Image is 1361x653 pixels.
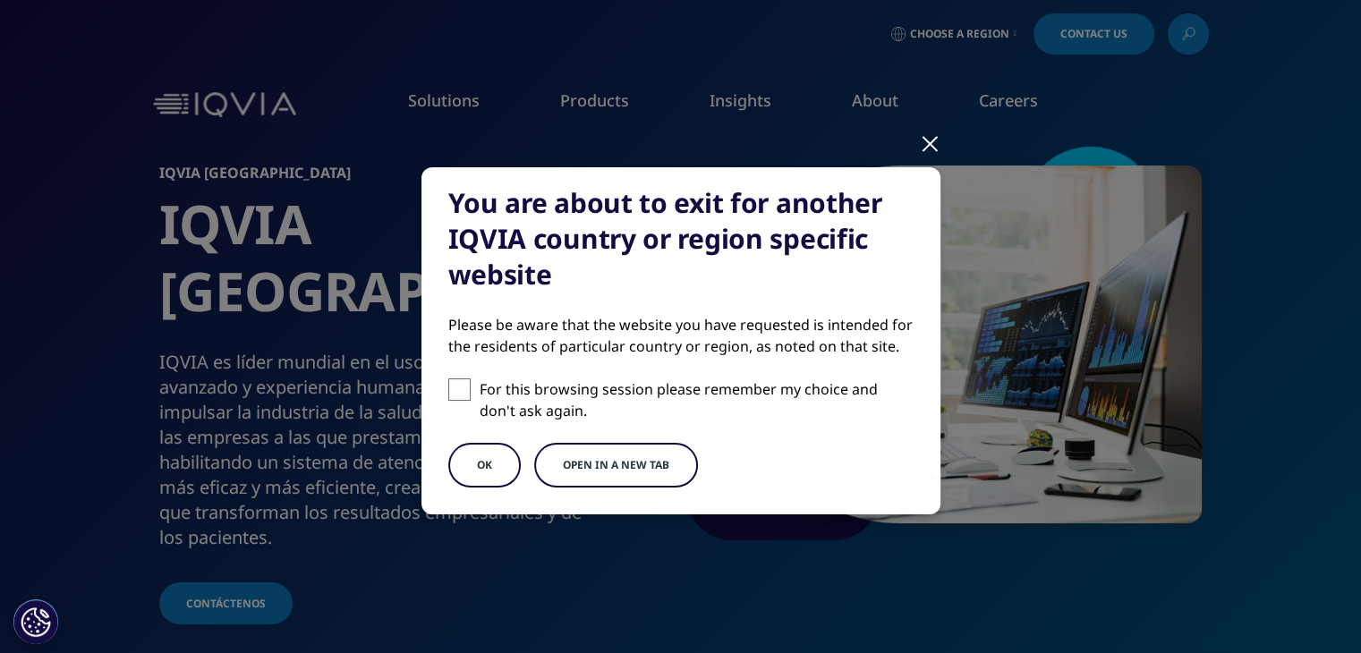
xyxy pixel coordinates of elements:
[448,314,914,357] div: Please be aware that the website you have requested is intended for the residents of particular c...
[448,185,914,293] div: You are about to exit for another IQVIA country or region specific website
[534,443,698,488] button: Open in a new tab
[480,378,914,421] p: For this browsing session please remember my choice and don't ask again.
[448,443,521,488] button: OK
[13,599,58,644] button: Configuración de cookies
